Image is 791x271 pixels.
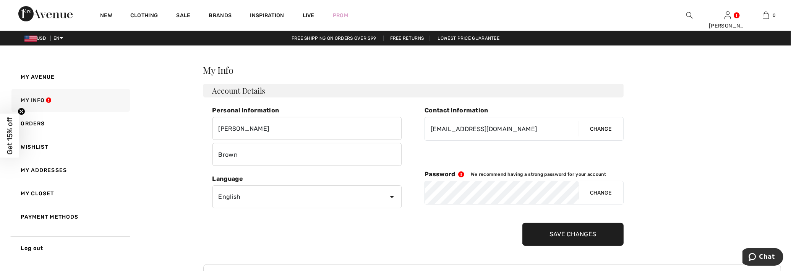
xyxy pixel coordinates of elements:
[471,172,606,177] span: We recommend having a strong password for your account
[130,12,158,20] a: Clothing
[5,117,14,154] span: Get 15% off
[21,74,55,80] span: My Avenue
[773,12,776,19] span: 0
[285,36,383,41] a: Free shipping on orders over $99
[24,36,37,42] img: US Dollar
[24,36,49,41] span: USD
[10,182,130,205] a: My Closet
[686,11,693,20] img: search the website
[425,107,623,114] h5: Contact Information
[18,107,25,115] button: Close teaser
[203,65,624,75] h2: My Info
[10,89,130,112] a: My Info
[10,159,130,182] a: My Addresses
[212,107,402,114] h5: Personal Information
[53,36,63,41] span: EN
[709,22,746,30] div: [PERSON_NAME]
[333,11,348,19] a: Prom
[432,36,506,41] a: Lowest Price Guarantee
[250,12,284,20] span: Inspiration
[10,112,130,135] a: Orders
[303,11,314,19] a: Live
[212,175,402,182] h5: Language
[742,248,783,267] iframe: Opens a widget where you can chat to one of our agents
[10,236,130,260] a: Log out
[725,11,731,19] a: Sign In
[522,223,624,246] input: Save Changes
[212,117,402,140] input: First name
[763,11,769,20] img: My Bag
[209,12,232,20] a: Brands
[212,143,402,166] input: Last name
[384,36,431,41] a: Free Returns
[10,135,130,159] a: Wishlist
[579,117,623,140] button: Change
[100,12,112,20] a: New
[725,11,731,20] img: My Info
[176,12,190,20] a: Sale
[18,6,73,21] img: 1ère Avenue
[579,181,623,204] button: Change
[747,11,785,20] a: 0
[203,84,624,97] h3: Account Details
[10,205,130,229] a: Payment Methods
[425,170,455,178] span: Password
